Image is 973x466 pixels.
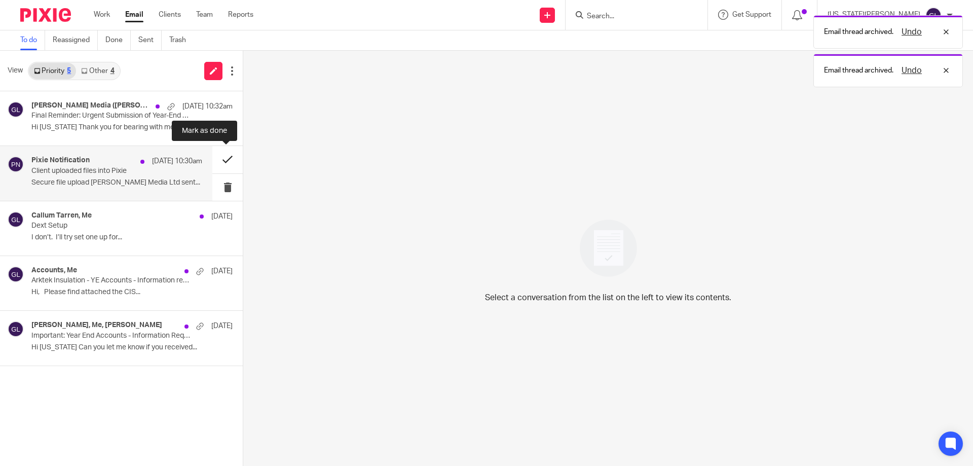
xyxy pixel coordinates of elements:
[31,276,193,285] p: Arktek Insulation - YE Accounts - Information request
[8,321,24,337] img: svg%3E
[169,30,194,50] a: Trash
[31,167,168,175] p: Client uploaded files into Pixie
[8,65,23,76] span: View
[228,10,253,20] a: Reports
[125,10,143,20] a: Email
[31,211,92,220] h4: Callum Tarren, Me
[8,211,24,228] img: svg%3E
[76,63,119,79] a: Other4
[824,27,893,37] p: Email thread archived.
[31,123,233,132] p: Hi [US_STATE] Thank you for bearing with me...
[105,30,131,50] a: Done
[485,292,731,304] p: Select a conversation from the list on the left to view its contents.
[20,30,45,50] a: To do
[8,101,24,118] img: svg%3E
[824,65,893,76] p: Email thread archived.
[67,67,71,75] div: 5
[196,10,213,20] a: Team
[138,30,162,50] a: Sent
[53,30,98,50] a: Reassigned
[31,332,193,340] p: Important: Year End Accounts - Information Request
[29,63,76,79] a: Priority5
[31,266,77,275] h4: Accounts, Me
[31,288,233,297] p: Hi, Please find attached the CIS...
[31,178,202,187] p: Secure file upload [PERSON_NAME] Media Ltd sent...
[20,8,71,22] img: Pixie
[159,10,181,20] a: Clients
[8,156,24,172] img: svg%3E
[31,222,193,230] p: Dext Setup
[31,321,162,330] h4: [PERSON_NAME], Me, [PERSON_NAME]
[31,101,151,110] h4: [PERSON_NAME] Media ([PERSON_NAME]), [PERSON_NAME], Me
[31,343,233,352] p: Hi [US_STATE] Can you let me know if you received...
[182,101,233,112] p: [DATE] 10:32am
[211,321,233,331] p: [DATE]
[899,64,925,77] button: Undo
[94,10,110,20] a: Work
[31,233,233,242] p: I don’t. I’ll try set one up for...
[152,156,202,166] p: [DATE] 10:30am
[110,67,115,75] div: 4
[8,266,24,282] img: svg%3E
[899,26,925,38] button: Undo
[925,7,942,23] img: svg%3E
[211,211,233,222] p: [DATE]
[31,112,193,120] p: Final Reminder: Urgent Submission of Year-End Accounts
[573,213,644,283] img: image
[211,266,233,276] p: [DATE]
[31,156,90,165] h4: Pixie Notification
